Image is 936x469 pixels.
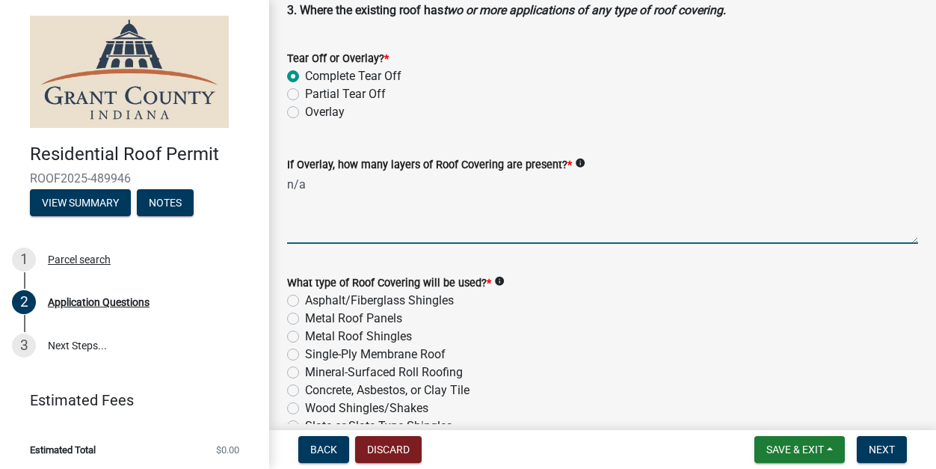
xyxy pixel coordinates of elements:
[12,248,36,272] div: 1
[287,54,389,64] label: Tear Off or Overlay?
[30,197,131,209] wm-modal-confirm: Summary
[305,328,412,346] label: Metal Roof Shingles
[30,445,96,455] span: Estimated Total
[48,254,111,265] div: Parcel search
[12,385,245,415] a: Estimated Fees
[287,160,572,171] label: If Overlay, how many layers of Roof Covering are present?
[754,436,845,463] button: Save & Exit
[305,85,386,103] label: Partial Tear Off
[305,103,345,121] label: Overlay
[305,364,463,381] label: Mineral-Surfaced Roll Roofing
[30,171,239,186] span: ROOF2025-489946
[305,310,402,328] label: Metal Roof Panels
[48,297,150,307] div: Application Questions
[12,334,36,358] div: 3
[30,144,257,165] h4: Residential Roof Permit
[305,399,428,417] label: Wood Shingles/Shakes
[305,381,469,399] label: Concrete, Asbestos, or Clay Tile
[305,67,401,85] label: Complete Tear Off
[355,436,422,463] button: Discard
[298,436,349,463] button: Back
[869,444,895,456] span: Next
[12,290,36,314] div: 2
[305,346,446,364] label: Single-Ply Membrane Roof
[857,436,907,463] button: Next
[494,276,505,286] i: info
[137,197,194,209] wm-modal-confirm: Notes
[30,189,131,216] button: View Summary
[287,278,491,289] label: What type of Roof Covering will be used?
[137,189,194,216] button: Notes
[443,3,726,17] strong: two or more applications of any type of roof covering.
[30,16,229,128] img: Grant County, Indiana
[575,158,585,168] i: info
[287,3,443,17] strong: 3. Where the existing roof has
[766,444,824,456] span: Save & Exit
[305,417,452,435] label: Slate or Slate Type Shingles
[305,292,454,310] label: Asphalt/Fiberglass Shingles
[310,444,337,456] span: Back
[216,445,239,455] span: $0.00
